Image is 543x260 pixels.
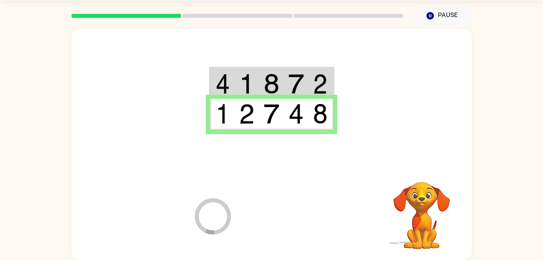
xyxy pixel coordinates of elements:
img: 2 [239,104,254,124]
video: Your browser must support playing .mp4 files to use Literably. Please try using another browser. [381,169,462,250]
img: 1 [216,104,230,124]
img: 7 [288,74,304,94]
button: Pause [413,6,472,25]
img: 8 [264,74,279,94]
img: 7 [264,104,279,124]
img: 8 [313,104,327,124]
img: 4 [216,74,230,94]
img: 4 [288,104,304,124]
img: 1 [239,74,254,94]
img: 2 [313,74,327,94]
